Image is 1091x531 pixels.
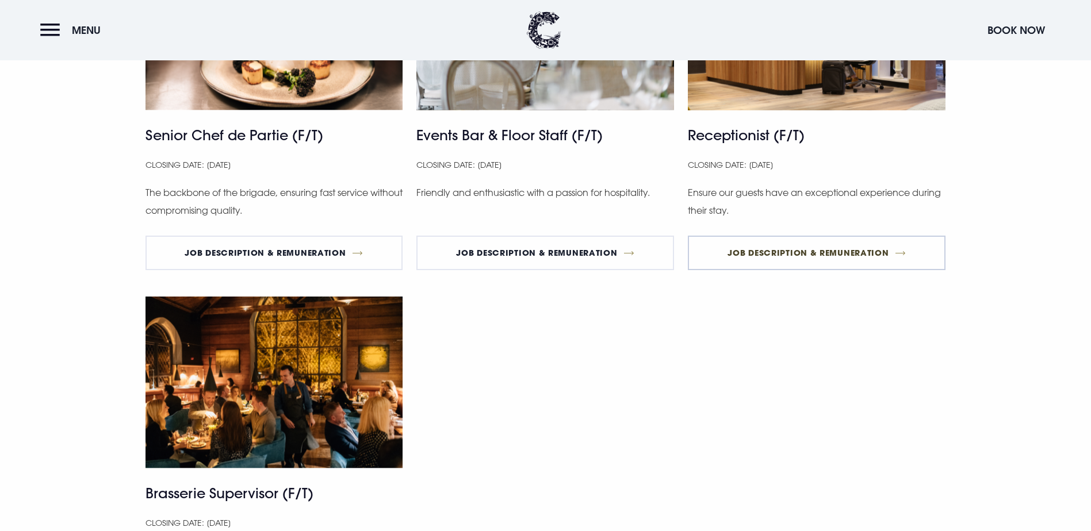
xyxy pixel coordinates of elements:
p: The backbone of the brigade, ensuring fast service without compromising quality. [146,184,403,219]
a: Job Description & Remuneration [688,236,945,270]
h4: Senior Chef de Partie (F/T) [146,125,403,145]
p: Closing Date: [DATE] [416,157,674,173]
a: Job Description & Remuneration [146,236,403,270]
button: Book Now [982,18,1051,43]
p: Friendly and enthusiastic with a passion for hospitality. [416,184,674,201]
h4: Receptionist (F/T) [688,125,945,145]
img: https://clandeboyelodge.s3-assets.com/Brasserie-Assistant-Manager.png [146,297,403,468]
p: Closing Date: [DATE] [688,157,945,173]
h4: Events Bar & Floor Staff (F/T) [416,125,674,145]
p: Closing Date: [DATE] [146,157,403,173]
p: Ensure our guests have an exceptional experience during their stay. [688,184,945,219]
img: Clandeboye Lodge [527,11,561,49]
span: Menu [72,24,101,37]
a: Job Description & Remuneration [416,236,674,270]
h4: Brasserie Supervisor (F/T) [146,483,403,503]
button: Menu [40,18,106,43]
p: Closing Date: [DATE] [146,515,403,531]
